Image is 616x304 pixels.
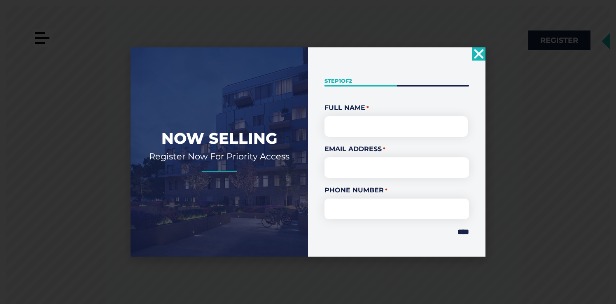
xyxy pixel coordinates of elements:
h2: Register Now For Priority Access [143,151,296,162]
label: Phone Number [324,185,469,195]
p: Step of [324,77,469,85]
legend: Full Name [324,103,469,113]
span: 1 [339,77,341,84]
h2: Now Selling [143,129,296,148]
label: Email Address [324,144,469,154]
a: Close [472,47,485,61]
span: 2 [349,77,352,84]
